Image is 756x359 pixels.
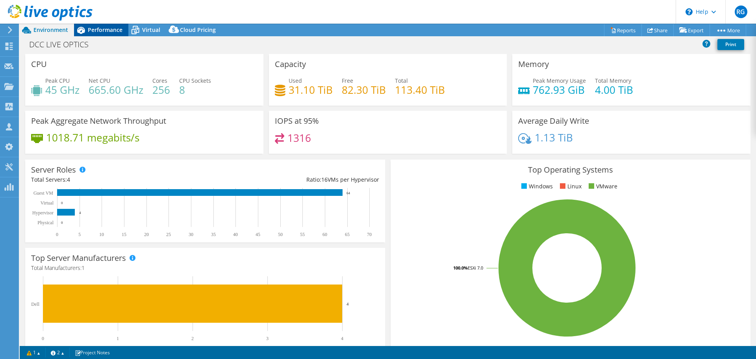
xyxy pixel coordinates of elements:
[289,77,302,84] span: Used
[300,232,305,237] text: 55
[641,24,674,36] a: Share
[673,24,710,36] a: Export
[345,232,350,237] text: 65
[67,176,70,183] span: 4
[287,134,311,142] h4: 1316
[587,182,617,191] li: VMware
[56,232,58,237] text: 0
[275,117,319,125] h3: IOPS at 95%
[191,336,194,341] text: 2
[289,86,333,94] h4: 31.10 TiB
[468,265,483,271] tspan: ESXi 7.0
[45,86,80,94] h4: 45 GHz
[89,77,110,84] span: Net CPU
[595,86,633,94] h4: 4.00 TiB
[179,86,211,94] h4: 8
[89,86,143,94] h4: 665.60 GHz
[595,77,631,84] span: Total Memory
[256,232,260,237] text: 45
[395,77,408,84] span: Total
[533,86,586,94] h4: 762.93 GiB
[735,6,747,18] span: RG
[61,201,63,205] text: 0
[686,8,693,15] svg: \n
[142,26,160,33] span: Virtual
[31,175,205,184] div: Total Servers:
[346,301,349,306] text: 4
[275,60,306,69] h3: Capacity
[88,26,122,33] span: Performance
[45,348,70,357] a: 2
[33,190,53,196] text: Guest VM
[31,60,47,69] h3: CPU
[518,117,589,125] h3: Average Daily Write
[37,220,54,225] text: Physical
[144,232,149,237] text: 20
[69,348,115,357] a: Project Notes
[179,77,211,84] span: CPU Sockets
[31,166,76,174] h3: Server Roles
[26,40,101,49] h1: DCC LIVE OPTICS
[519,182,553,191] li: Windows
[717,39,744,50] a: Print
[31,254,126,262] h3: Top Server Manufacturers
[180,26,216,33] span: Cloud Pricing
[117,336,119,341] text: 1
[152,86,170,94] h4: 256
[78,232,81,237] text: 5
[79,211,81,215] text: 4
[266,336,269,341] text: 3
[211,232,216,237] text: 35
[45,77,70,84] span: Peak CPU
[518,60,549,69] h3: Memory
[397,166,745,174] h3: Top Operating Systems
[82,264,85,272] span: 1
[710,24,746,36] a: More
[33,26,68,33] span: Environment
[46,133,139,142] h4: 1018.71 megabits/s
[32,210,54,216] text: Hypervisor
[31,117,166,125] h3: Peak Aggregate Network Throughput
[395,86,445,94] h4: 113.40 TiB
[604,24,642,36] a: Reports
[453,265,468,271] tspan: 100.0%
[99,232,104,237] text: 10
[367,232,372,237] text: 70
[278,232,283,237] text: 50
[346,191,350,195] text: 64
[31,264,379,272] h4: Total Manufacturers:
[152,77,167,84] span: Cores
[558,182,582,191] li: Linux
[322,232,327,237] text: 60
[535,133,573,142] h4: 1.13 TiB
[122,232,126,237] text: 15
[31,301,39,307] text: Dell
[533,77,586,84] span: Peak Memory Usage
[41,200,54,206] text: Virtual
[189,232,193,237] text: 30
[342,77,353,84] span: Free
[21,348,46,357] a: 1
[233,232,238,237] text: 40
[342,86,386,94] h4: 82.30 TiB
[61,221,63,225] text: 0
[205,175,379,184] div: Ratio: VMs per Hypervisor
[166,232,171,237] text: 25
[321,176,328,183] span: 16
[341,336,343,341] text: 4
[42,336,44,341] text: 0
